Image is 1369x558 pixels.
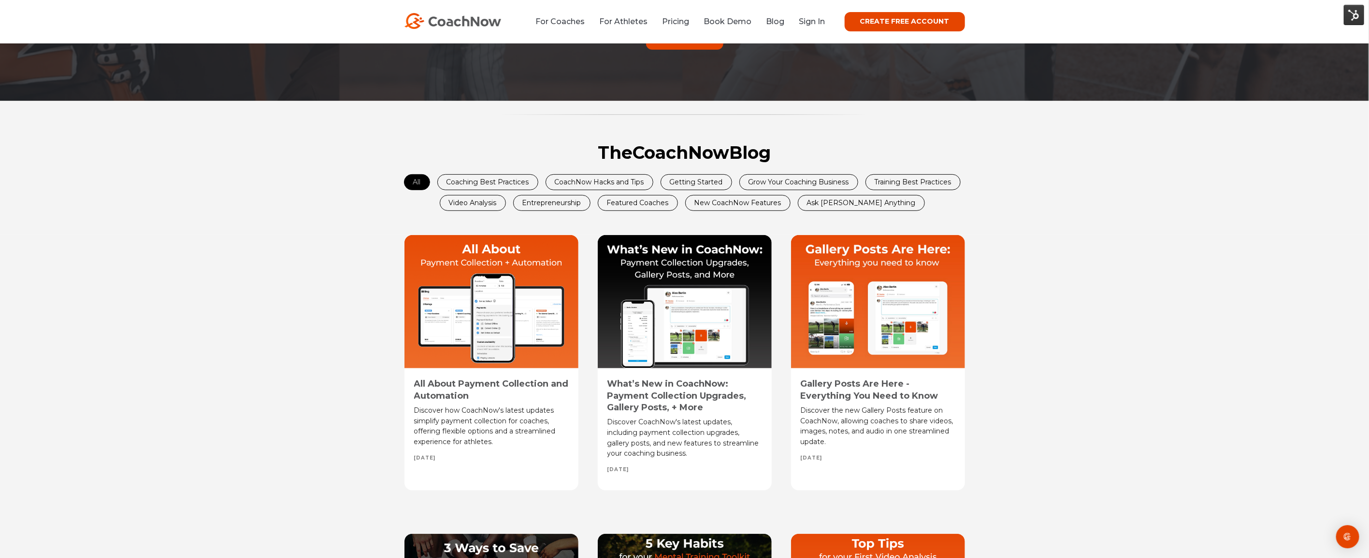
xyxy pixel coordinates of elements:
span: [DATE] [801,455,822,461]
a: Featured Coaches [598,195,677,210]
span: [DATE] [414,455,436,461]
a: For Coaches [536,17,585,26]
a: All About Payment Collection and Automation [414,378,569,401]
a: Blog [766,17,785,26]
span: [DATE] [607,466,629,473]
div: Open Intercom Messenger [1336,525,1359,548]
div: Discover how CoachNow's latest updates simplify payment collection for coaches, offering flexible... [414,405,569,447]
a: Ask [PERSON_NAME] Anything [798,195,924,210]
a: CoachNow Hacks and Tips [546,175,653,190]
a: Sign In [799,17,825,26]
a: Gallery Posts Are Here - Everything You Need to Know [801,378,938,401]
a: Pricing [663,17,690,26]
a: Book Demo [704,17,752,26]
span: CoachNow [633,142,730,163]
h2: The Blog [395,142,975,163]
a: Entrepreneurship [514,195,590,210]
a: What’s New in CoachNow: Payment Collection Upgrades, Gallery Posts, + More [607,378,747,413]
a: All [404,175,430,190]
a: Training Best Practices [866,175,960,190]
a: New CoachNow Features [686,195,790,210]
a: For Athletes [600,17,648,26]
div: Discover the new Gallery Posts feature on CoachNow, allowing coaches to share videos, images, not... [801,405,955,447]
div: Discover CoachNow's latest updates, including payment collection upgrades, gallery posts, and new... [607,417,762,459]
a: Coaching Best Practices [438,175,538,190]
a: Video Analysis [440,195,505,210]
img: HubSpot Tools Menu Toggle [1344,5,1364,25]
img: CoachNow Logo [404,13,501,29]
a: CREATE FREE ACCOUNT [845,12,965,31]
a: Grow Your Coaching Business [740,175,858,190]
a: Getting Started [661,175,732,190]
